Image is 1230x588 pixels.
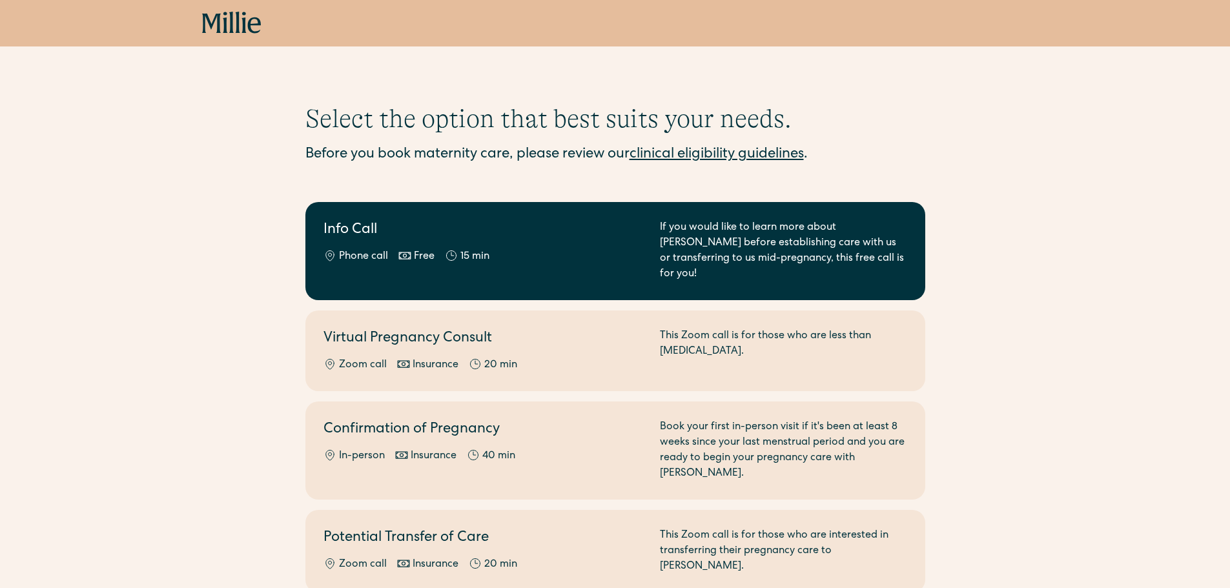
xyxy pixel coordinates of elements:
a: clinical eligibility guidelines [630,148,804,162]
h2: Info Call [323,220,644,241]
div: Free [414,249,435,265]
div: Insurance [411,449,456,464]
h2: Confirmation of Pregnancy [323,420,644,441]
a: Info CallPhone callFree15 minIf you would like to learn more about [PERSON_NAME] before establish... [305,202,925,300]
a: Virtual Pregnancy ConsultZoom callInsurance20 minThis Zoom call is for those who are less than [M... [305,310,925,391]
div: 20 min [484,557,517,573]
div: This Zoom call is for those who are interested in transferring their pregnancy care to [PERSON_NA... [660,528,907,574]
div: 20 min [484,358,517,373]
h2: Potential Transfer of Care [323,528,644,549]
div: Zoom call [339,358,387,373]
div: Insurance [413,358,458,373]
h2: Virtual Pregnancy Consult [323,329,644,350]
div: 15 min [460,249,489,265]
div: Insurance [413,557,458,573]
div: Zoom call [339,557,387,573]
div: Book your first in-person visit if it's been at least 8 weeks since your last menstrual period an... [660,420,907,482]
div: 40 min [482,449,515,464]
div: This Zoom call is for those who are less than [MEDICAL_DATA]. [660,329,907,373]
div: In-person [339,449,385,464]
div: If you would like to learn more about [PERSON_NAME] before establishing care with us or transferr... [660,220,907,282]
h1: Select the option that best suits your needs. [305,103,925,134]
a: Confirmation of PregnancyIn-personInsurance40 minBook your first in-person visit if it's been at ... [305,401,925,500]
div: Phone call [339,249,388,265]
div: Before you book maternity care, please review our . [305,145,925,166]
